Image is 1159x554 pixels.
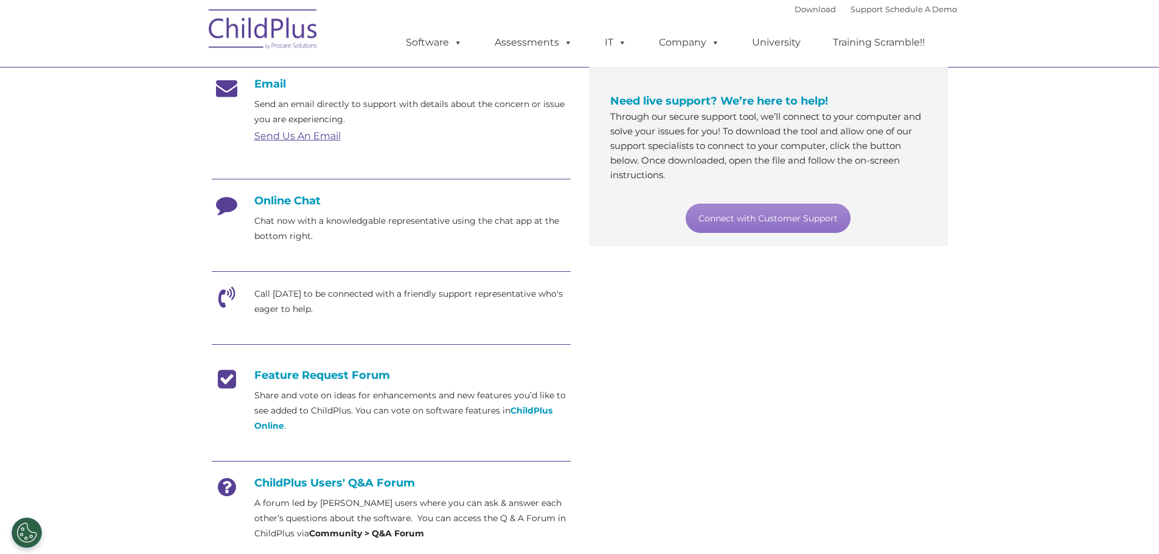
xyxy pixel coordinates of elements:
a: Send Us An Email [254,130,341,142]
a: Connect with Customer Support [686,204,851,233]
a: University [740,30,813,55]
p: Chat now with a knowledgable representative using the chat app at the bottom right. [254,213,571,244]
span: Need live support? We’re here to help! [610,94,828,108]
p: Send an email directly to support with details about the concern or issue you are experiencing. [254,97,571,127]
a: Schedule A Demo [885,4,957,14]
a: IT [593,30,639,55]
a: Training Scramble!! [821,30,937,55]
p: Call [DATE] to be connected with a friendly support representative who's eager to help. [254,286,571,317]
h4: Online Chat [212,194,571,207]
p: A forum led by [PERSON_NAME] users where you can ask & answer each other’s questions about the so... [254,496,571,541]
p: Share and vote on ideas for enhancements and new features you’d like to see added to ChildPlus. Y... [254,388,571,434]
font: | [795,4,957,14]
strong: Community > Q&A Forum [309,528,424,539]
img: ChildPlus by Procare Solutions [203,1,324,61]
button: Cookies Settings [12,518,42,548]
a: Company [647,30,732,55]
a: Download [795,4,836,14]
a: ChildPlus Online [254,405,552,431]
p: Through our secure support tool, we’ll connect to your computer and solve your issues for you! To... [610,109,927,182]
h4: ChildPlus Users' Q&A Forum [212,476,571,490]
h4: Email [212,77,571,91]
a: Software [394,30,475,55]
a: Assessments [482,30,585,55]
a: Support [851,4,883,14]
h4: Feature Request Forum [212,369,571,382]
